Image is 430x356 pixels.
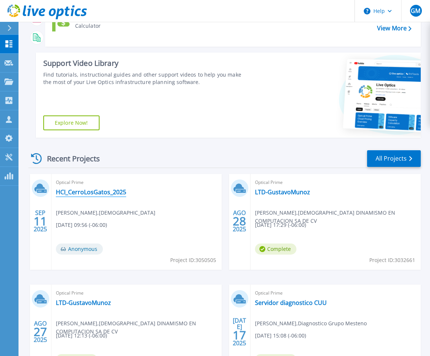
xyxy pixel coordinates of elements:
[43,115,100,130] a: Explore Now!
[377,25,411,32] a: View More
[56,209,155,217] span: [PERSON_NAME] , [DEMOGRAPHIC_DATA]
[43,58,243,68] div: Support Video Library
[255,221,306,229] span: [DATE] 17:29 (-06:00)
[28,150,110,168] div: Recent Projects
[369,256,415,264] span: Project ID: 3032661
[43,71,243,86] div: Find tutorials, instructional guides and other support videos to help you make the most of your L...
[232,318,246,345] div: [DATE] 2025
[367,150,421,167] a: All Projects
[52,13,128,31] a: Cloud Pricing Calculator
[71,15,126,30] div: Cloud Pricing Calculator
[255,188,310,196] a: LTD-GustavoMunoz
[255,332,306,340] span: [DATE] 15:08 (-06:00)
[56,221,107,229] span: [DATE] 09:56 (-06:00)
[170,256,216,264] span: Project ID: 3050505
[233,332,246,338] span: 17
[56,178,217,187] span: Optical Prime
[56,244,103,255] span: Anonymous
[56,289,217,297] span: Optical Prime
[56,299,111,306] a: LTD-GustavoMunoz
[56,319,222,336] span: [PERSON_NAME] , [DEMOGRAPHIC_DATA] DINAMISMO EN COMPUTACION SA DE CV
[34,218,47,224] span: 11
[255,178,416,187] span: Optical Prime
[33,208,47,235] div: SEP 2025
[255,299,327,306] a: Servidor diagnostico CUU
[255,209,421,225] span: [PERSON_NAME] , [DEMOGRAPHIC_DATA] DINAMISMO EN COMPUTACION SA DE CV
[255,319,367,328] span: [PERSON_NAME] , Diagnostico Grupo Mesteno
[255,289,416,297] span: Optical Prime
[33,318,47,345] div: AGO 2025
[34,329,47,335] span: 27
[56,188,126,196] a: HCI_CerroLosGatos_2025
[56,332,107,340] span: [DATE] 12:13 (-06:00)
[232,208,246,235] div: AGO 2025
[233,218,246,224] span: 28
[411,8,420,14] span: GM
[255,244,296,255] span: Complete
